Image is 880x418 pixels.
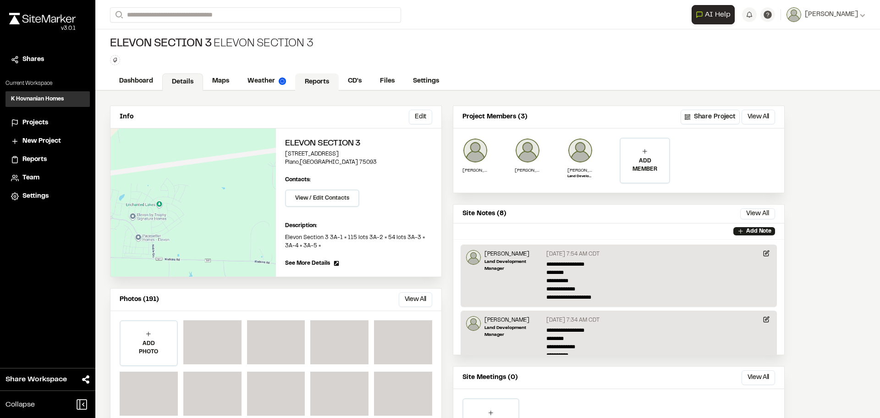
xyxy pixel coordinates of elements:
[295,73,339,91] a: Reports
[805,10,858,20] span: [PERSON_NAME]
[22,191,49,201] span: Settings
[285,189,359,207] button: View / Edit Contacts
[746,227,771,235] p: Add Note
[339,72,371,90] a: CD's
[466,316,481,331] img: Will Lamb
[110,72,162,90] a: Dashboard
[285,222,432,230] p: Description:
[399,292,432,307] button: View All
[120,112,133,122] p: Info
[162,73,203,91] a: Details
[692,5,738,24] div: Open AI Assistant
[786,7,801,22] img: User
[681,110,740,124] button: Share Project
[404,72,448,90] a: Settings
[567,138,593,163] img: Will Lamb
[285,150,432,158] p: [STREET_ADDRESS]
[22,136,61,146] span: New Project
[567,167,593,174] p: [PERSON_NAME]
[121,340,177,356] p: ADD PHOTO
[110,7,126,22] button: Search
[285,259,330,268] span: See More Details
[285,158,432,167] p: Plano , [GEOGRAPHIC_DATA] 75093
[22,118,48,128] span: Projects
[484,316,543,324] p: [PERSON_NAME]
[466,250,481,265] img: Will Lamb
[371,72,404,90] a: Files
[462,138,488,163] img: fernando ceballos
[9,24,76,33] div: Oh geez...please don't...
[203,72,238,90] a: Maps
[462,373,518,383] p: Site Meetings (0)
[786,7,865,22] button: [PERSON_NAME]
[285,234,432,250] p: Elevon Section 3 3A-1 = 115 lots 3A-2 = 54 lots 3A-3 = 3A-4 = 3A-5 =
[11,95,64,103] h3: K Hovnanian Homes
[120,295,159,305] p: Photos (191)
[11,173,84,183] a: Team
[285,138,432,150] h2: Elevon Section 3
[742,370,775,385] button: View All
[11,155,84,165] a: Reports
[11,118,84,128] a: Projects
[462,209,506,219] p: Site Notes (8)
[5,374,67,385] span: Share Workspace
[462,112,528,122] p: Project Members (3)
[5,79,90,88] p: Current Workspace
[546,316,599,324] p: [DATE] 7:34 AM CDT
[705,9,731,20] span: AI Help
[567,174,593,179] p: Land Development Manager
[484,250,543,258] p: [PERSON_NAME]
[409,110,432,124] button: Edit
[11,191,84,201] a: Settings
[110,37,313,51] div: Elevon Section 3
[515,138,540,163] img: Miguel Angel Soto Montes
[22,55,44,65] span: Shares
[742,110,775,124] button: View All
[515,167,540,174] p: [PERSON_NAME] [PERSON_NAME] [PERSON_NAME]
[279,78,286,85] img: precipai.png
[110,37,212,51] span: Elevon Section 3
[484,324,543,338] p: Land Development Manager
[9,13,76,24] img: rebrand.png
[621,157,669,173] p: ADD MEMBER
[462,167,488,174] p: [PERSON_NAME]
[692,5,735,24] button: Open AI Assistant
[11,136,84,146] a: New Project
[110,55,120,65] button: Edit Tags
[740,208,775,219] button: View All
[11,55,84,65] a: Shares
[22,173,39,183] span: Team
[22,155,47,165] span: Reports
[5,399,35,410] span: Collapse
[238,72,295,90] a: Weather
[484,258,543,272] p: Land Development Manager
[546,250,599,258] p: [DATE] 7:54 AM CDT
[285,176,311,184] p: Contacts:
